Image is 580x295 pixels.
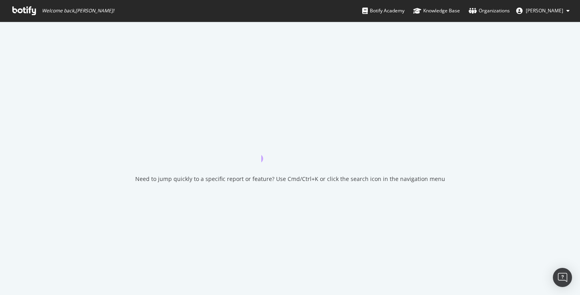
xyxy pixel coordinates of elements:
button: [PERSON_NAME] [510,4,576,17]
div: Need to jump quickly to a specific report or feature? Use Cmd/Ctrl+K or click the search icon in ... [135,175,445,183]
span: Welcome back, [PERSON_NAME] ! [42,8,114,14]
div: animation [261,134,319,162]
div: Knowledge Base [413,7,460,15]
div: Organizations [469,7,510,15]
div: Open Intercom Messenger [553,268,572,287]
span: Enrico Crispino [526,7,563,14]
div: Botify Academy [362,7,404,15]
